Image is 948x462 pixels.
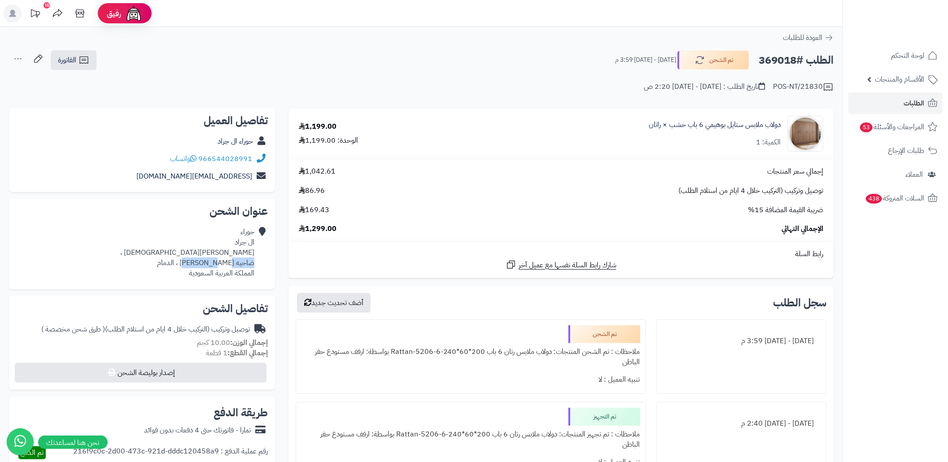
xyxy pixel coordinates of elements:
div: ملاحظات : تم الشحن المنتجات: دولاب ملابس رتان 6 باب 200*60*240-Rattan-5206-6 بواسطة: ارفف مستودع ... [301,343,640,371]
img: ai-face.png [125,4,143,22]
span: الأقسام والمنتجات [875,73,924,86]
button: تم الشحن [677,51,749,70]
span: العودة للطلبات [783,32,822,43]
span: 1,042.61 [299,166,336,177]
div: الكمية: 1 [756,137,781,148]
div: تم التجهيز [568,408,640,426]
span: السلات المتروكة [865,192,924,205]
div: POS-NT/21830 [773,82,834,92]
div: [DATE] - [DATE] 3:59 م [662,332,821,350]
h2: تفاصيل العميل [16,115,268,126]
div: حوراء ال جراد [PERSON_NAME][DEMOGRAPHIC_DATA] ، ضاحيه [PERSON_NAME] ، الدمام المملكة العربية السع... [120,227,254,278]
a: العودة للطلبات [783,32,834,43]
div: تنبيه العميل : لا [301,371,640,388]
a: المراجعات والأسئلة53 [848,116,943,138]
img: logo-2.png [887,24,939,43]
div: رقم عملية الدفع : 216f9c0c-2d00-473c-921d-dddc120458a9 [73,446,268,459]
span: 169.43 [299,205,329,215]
span: شارك رابط السلة نفسها مع عميل آخر [519,260,616,270]
span: 86.96 [299,186,325,196]
div: [DATE] - [DATE] 2:40 م [662,415,821,432]
span: لوحة التحكم [891,49,924,62]
a: تحديثات المنصة [24,4,46,25]
span: ضريبة القيمة المضافة 15% [748,205,823,215]
div: الوحدة: 1,199.00 [299,135,358,146]
a: الفاتورة [51,50,96,70]
div: ملاحظات : تم تجهيز المنتجات: دولاب ملابس رتان 6 باب 200*60*240-Rattan-5206-6 بواسطة: ارفف مستودع ... [301,426,640,453]
button: أضف تحديث جديد [297,293,371,313]
span: 438 [866,194,882,204]
div: تاريخ الطلب : [DATE] - [DATE] 2:20 ص [644,82,765,92]
img: 1749982072-1-90x90.jpg [788,116,823,152]
span: الإجمالي النهائي [782,224,823,234]
span: المراجعات والأسئلة [859,121,924,133]
small: [DATE] - [DATE] 3:59 م [615,56,676,65]
a: شارك رابط السلة نفسها مع عميل آخر [506,259,616,270]
button: إصدار بوليصة الشحن [15,363,266,383]
h2: تفاصيل الشحن [16,303,268,314]
a: [EMAIL_ADDRESS][DOMAIN_NAME] [136,171,252,182]
div: 1,199.00 [299,122,336,132]
strong: إجمالي القطع: [227,348,268,358]
a: طلبات الإرجاع [848,140,943,161]
a: العملاء [848,164,943,185]
a: دولاب ملابس ستايل بوهيمي 6 باب خشب × راتان [649,120,781,130]
span: العملاء [905,168,923,181]
a: لوحة التحكم [848,45,943,66]
a: واتساب [170,153,197,164]
small: 1 قطعة [206,348,268,358]
h2: الطلب #369018 [759,51,834,70]
span: رفيق [107,8,121,19]
span: إجمالي سعر المنتجات [767,166,823,177]
h2: عنوان الشحن [16,206,268,217]
span: توصيل وتركيب (التركيب خلال 4 ايام من استلام الطلب) [678,186,823,196]
span: 53 [860,122,873,132]
a: الطلبات [848,92,943,114]
strong: إجمالي الوزن: [230,337,268,348]
span: الطلبات [904,97,924,109]
span: ( طرق شحن مخصصة ) [41,324,105,335]
a: السلات المتروكة438 [848,187,943,209]
span: 1,299.00 [299,224,336,234]
div: رابط السلة [292,249,830,259]
a: حوراء ال جراد [218,136,253,147]
div: تمارا - فاتورتك حتى 4 دفعات بدون فوائد [144,425,251,436]
small: 10.00 كجم [197,337,268,348]
h3: سجل الطلب [773,297,826,308]
h2: طريقة الدفع [214,407,268,418]
span: طلبات الإرجاع [888,144,924,157]
div: توصيل وتركيب (التركيب خلال 4 ايام من استلام الطلب) [41,324,250,335]
a: 966544028991 [198,153,252,164]
div: 10 [44,2,50,9]
span: الفاتورة [58,55,76,65]
div: تم الشحن [568,325,640,343]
